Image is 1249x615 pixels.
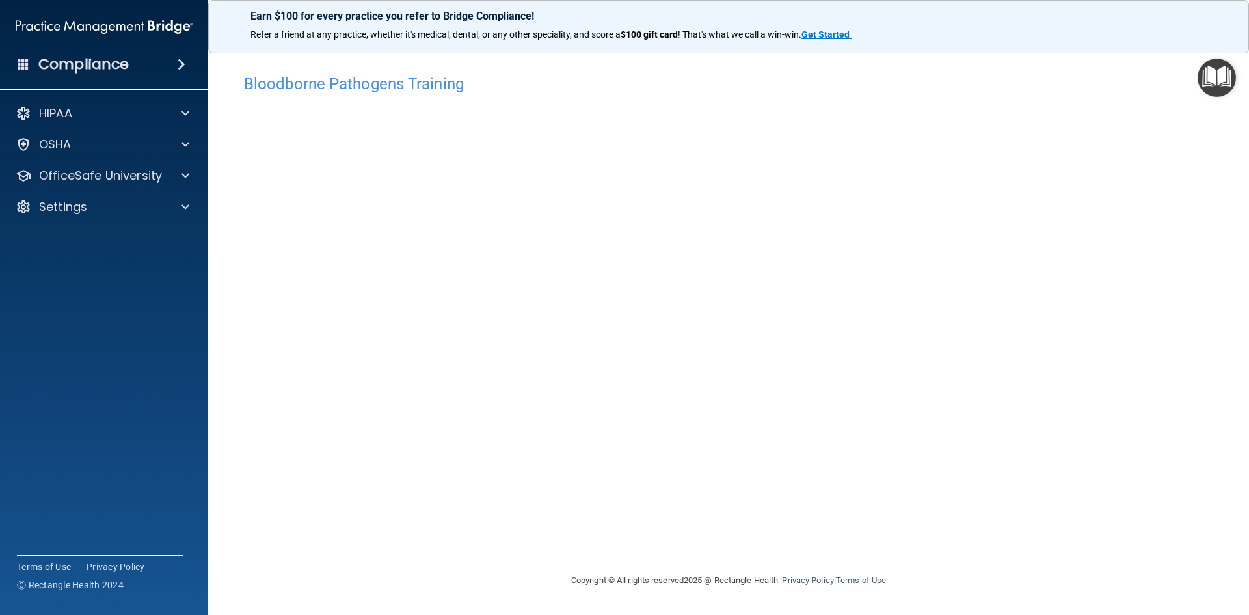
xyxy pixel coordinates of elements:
a: HIPAA [16,105,189,121]
p: Settings [39,199,87,215]
iframe: bbp [244,100,1213,500]
a: Settings [16,199,189,215]
span: Refer a friend at any practice, whether it's medical, dental, or any other speciality, and score a [250,29,621,40]
strong: $100 gift card [621,29,678,40]
a: Terms of Use [17,560,71,573]
span: Ⓒ Rectangle Health 2024 [17,579,124,592]
h4: Bloodborne Pathogens Training [244,75,1213,92]
p: HIPAA [39,105,72,121]
a: Terms of Use [836,575,886,585]
h4: Compliance [38,55,129,74]
a: OfficeSafe University [16,168,189,184]
p: Earn $100 for every practice you refer to Bridge Compliance! [250,10,1207,22]
a: Privacy Policy [782,575,833,585]
div: Copyright © All rights reserved 2025 @ Rectangle Health | | [491,560,966,601]
span: ! That's what we call a win-win. [678,29,801,40]
strong: Get Started [801,29,850,40]
a: Get Started [801,29,852,40]
button: Open Resource Center [1198,59,1236,97]
p: OSHA [39,137,72,152]
a: OSHA [16,137,189,152]
p: OfficeSafe University [39,168,162,184]
a: Privacy Policy [87,560,145,573]
img: PMB logo [16,14,193,40]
